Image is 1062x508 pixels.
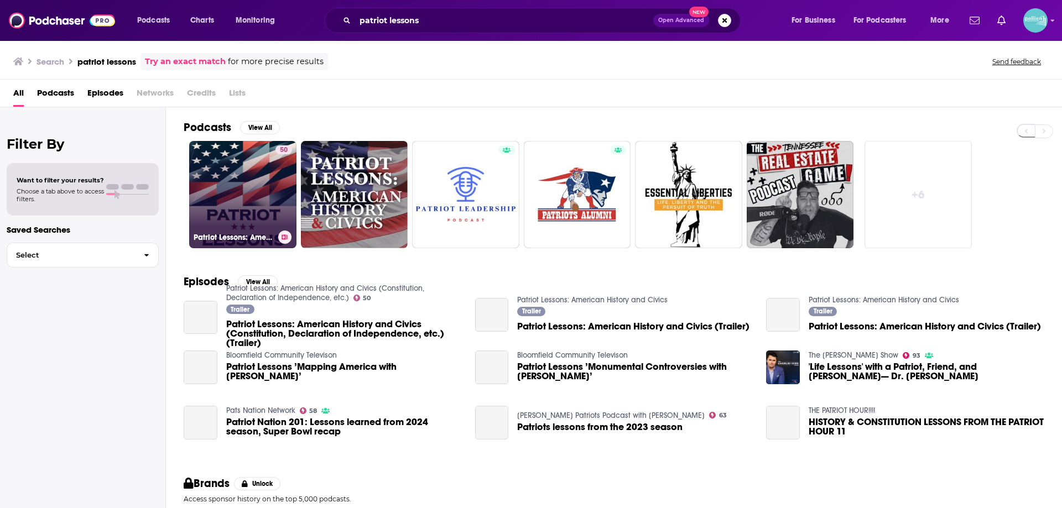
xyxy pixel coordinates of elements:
a: 50 [275,145,292,154]
span: 63 [719,413,727,418]
a: Greg Bedard Patriots Podcast with Nick Cattles [517,411,705,420]
h3: Patriot Lessons: American History and Civics (Constitution, Declaration of Independence, etc.) [194,233,274,242]
button: open menu [228,12,289,29]
a: Patriot Lessons: American History and Civics (Trailer) [766,298,800,332]
span: Trailer [522,308,541,315]
a: 'Life Lessons' with a Patriot, Friend, and Mentor— Dr. Bob [809,362,1044,381]
a: PodcastsView All [184,121,280,134]
a: HISTORY & CONSTITUTION LESSONS FROM THE PATRIOT HOUR 11 [809,417,1044,436]
a: 50 [353,295,371,301]
button: View All [240,121,280,134]
span: 50 [363,296,371,301]
span: Patriot Lessons ’Monumental Controversies with [PERSON_NAME]’ [517,362,753,381]
a: Patriot Nation 201: Lessons learned from 2024 season, Super Bowl recap [184,406,217,439]
span: For Business [792,13,835,28]
span: Patriot Lessons ’Mapping America with [PERSON_NAME]’ [226,362,462,381]
a: Patriot Lessons ’Mapping America with Jean Pierre Isbouts’ [184,350,217,384]
a: EpisodesView All [184,275,278,289]
span: 50 [280,145,288,156]
span: More [930,13,949,28]
a: Patriot Lessons ’Monumental Controversies with Harriet F Senie’ [517,362,753,381]
a: Charts [183,12,221,29]
span: Charts [190,13,214,28]
a: Patriots lessons from the 2023 season [517,422,683,432]
button: Send feedback [989,57,1044,66]
a: THE PATRIOT HOUR!!!! [809,406,875,415]
a: Patriot Lessons: American History and Civics [809,295,959,305]
span: Choose a tab above to access filters. [17,187,104,203]
button: open menu [784,12,849,29]
h2: Brands [184,476,230,490]
input: Search podcasts, credits, & more... [355,12,653,29]
button: Select [7,243,159,268]
a: Bloomfield Community Televison [226,350,337,360]
h3: patriot lessons [77,56,136,67]
h2: Episodes [184,275,229,289]
span: New [689,7,709,17]
a: 93 [903,352,920,359]
span: 58 [309,409,317,413]
button: View All [238,275,278,289]
a: Show notifications dropdown [965,11,984,30]
p: Access sponsor history on the top 5,000 podcasts. [184,495,1044,503]
a: Patriot Nation 201: Lessons learned from 2024 season, Super Bowl recap [226,417,462,436]
a: Patriot Lessons ’Monumental Controversies with Harriet F Senie’ [475,350,509,384]
span: Trailer [814,308,832,315]
a: Patriot Lessons: American History and Civics (Constitution, Declaration of Independence, etc.) (T... [184,301,217,334]
h3: Search [37,56,64,67]
span: For Podcasters [853,13,907,28]
span: Want to filter your results? [17,176,104,184]
a: 50Patriot Lessons: American History and Civics (Constitution, Declaration of Independence, etc.) [189,141,296,248]
a: Patriot Lessons: American History and Civics (Constitution, Declaration of Independence, etc.) [226,284,424,302]
div: Search podcasts, credits, & more... [335,8,751,33]
img: 'Life Lessons' with a Patriot, Friend, and Mentor— Dr. Bob [766,350,800,384]
a: Patriot Lessons: American History and Civics (Trailer) [809,322,1041,331]
h2: Podcasts [184,121,231,134]
span: Lists [229,84,246,107]
span: Podcasts [137,13,170,28]
a: Patriot Lessons ’Mapping America with Jean Pierre Isbouts’ [226,362,462,381]
span: Credits [187,84,216,107]
span: Select [7,252,135,259]
a: All [13,84,24,107]
img: User Profile [1023,8,1048,33]
button: Open AdvancedNew [653,14,709,27]
p: Saved Searches [7,224,159,235]
img: Podchaser - Follow, Share and Rate Podcasts [9,10,115,31]
a: 58 [300,407,317,414]
button: open menu [846,12,923,29]
button: Unlock [234,477,281,490]
a: HISTORY & CONSTITUTION LESSONS FROM THE PATRIOT HOUR 11 [766,406,800,439]
a: Pats Nation Network [226,406,295,415]
a: +6 [865,141,972,248]
span: Open Advanced [658,18,704,23]
a: Patriots lessons from the 2023 season [475,406,509,439]
a: Patriot Lessons: American History and Civics (Trailer) [475,298,509,332]
a: 63 [709,412,727,418]
a: Podcasts [37,84,74,107]
a: Patriot Lessons: American History and Civics (Constitution, Declaration of Independence, etc.) (T... [226,320,462,348]
span: Networks [137,84,174,107]
a: Patriot Lessons: American History and Civics [517,295,668,305]
button: Show profile menu [1023,8,1048,33]
span: 93 [913,353,920,358]
a: Patriot Lessons: American History and Civics (Trailer) [517,322,749,331]
a: Try an exact match [145,55,226,68]
a: The Charlie Kirk Show [809,350,898,360]
span: Episodes [87,84,123,107]
span: Trailer [231,306,249,313]
span: 'Life Lessons' with a Patriot, Friend, and [PERSON_NAME]— Dr. [PERSON_NAME] [809,362,1044,381]
span: for more precise results [228,55,324,68]
button: open menu [129,12,184,29]
span: Logged in as JessicaPellien [1023,8,1048,33]
button: open menu [923,12,963,29]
